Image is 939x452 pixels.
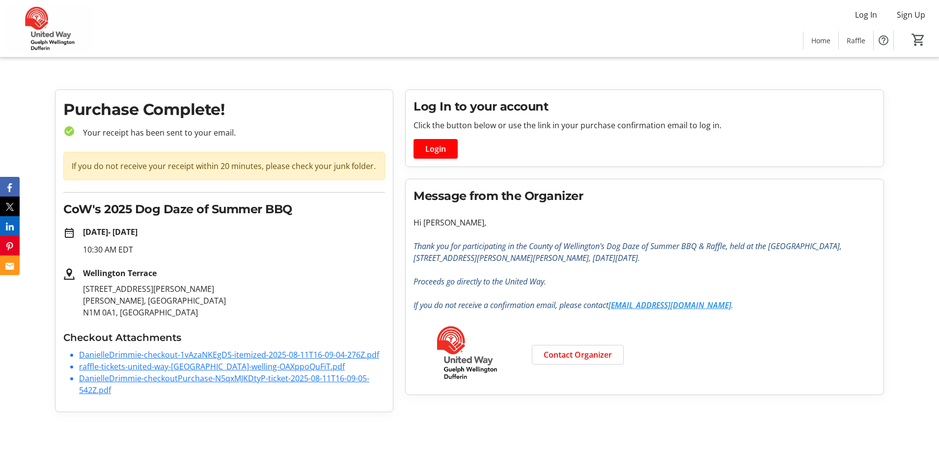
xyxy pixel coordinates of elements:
span: Contact Organizer [544,349,612,361]
p: Click the button below or use the link in your purchase confirmation email to log in. [414,119,876,131]
h3: Checkout Attachments [63,330,385,345]
mat-icon: check_circle [63,125,75,137]
div: If you do not receive your receipt within 20 minutes, please check your junk folder. [63,152,385,180]
em: If you do not receive a confirmation email, please contact . [414,300,733,311]
img: United Way Guelph Wellington Dufferin's Logo [6,4,93,53]
button: Sign Up [889,7,933,23]
span: Login [425,143,446,155]
h2: CoW's 2025 Dog Daze of Summer BBQ [63,200,385,218]
em: Proceeds go directly to the United Way. [414,276,546,287]
p: 10:30 AM EDT [83,244,385,255]
p: Hi [PERSON_NAME], [414,217,876,228]
a: Raffle [839,31,873,50]
em: Thank you for participating in the County of Wellington's Dog Daze of Summer BBQ & Raffle, held a... [414,241,842,263]
span: Sign Up [897,9,925,21]
span: Log In [855,9,877,21]
span: Raffle [847,35,865,46]
img: United Way Guelph Wellington Dufferin logo [414,323,520,383]
button: Cart [910,31,927,49]
a: raffle-tickets-united-way-[GEOGRAPHIC_DATA]-welling-OAXppoQuFiT.pdf [79,361,345,372]
mat-icon: date_range [63,227,75,239]
strong: [DATE] - [DATE] [83,226,138,237]
a: Home [803,31,838,50]
a: [EMAIL_ADDRESS][DOMAIN_NAME] [608,300,731,311]
a: Contact Organizer [532,345,624,365]
h2: Message from the Organizer [414,187,876,205]
strong: Wellington Terrace [83,268,157,279]
span: Home [811,35,830,46]
button: Log In [847,7,885,23]
p: Your receipt has been sent to your email. [75,127,385,139]
button: Login [414,139,458,159]
button: Help [874,30,893,50]
h1: Purchase Complete! [63,98,385,121]
a: DanielleDrimmie-checkout-1vAzaNKEgDS-itemized-2025-08-11T16-09-04-276Z.pdf [79,349,379,360]
p: [STREET_ADDRESS][PERSON_NAME] [PERSON_NAME], [GEOGRAPHIC_DATA] N1M 0A1, [GEOGRAPHIC_DATA] [83,283,385,318]
a: DanielleDrimmie-checkoutPurchase-N5qxMJKDtyP-ticket-2025-08-11T16-09-05-542Z.pdf [79,373,369,395]
h2: Log In to your account [414,98,876,115]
